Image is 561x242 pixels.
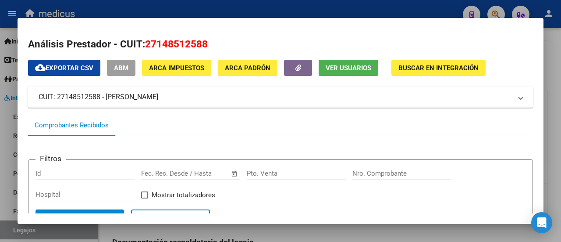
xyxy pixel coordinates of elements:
[230,169,240,179] button: Open calendar
[28,37,533,52] h2: Análisis Prestador - CUIT:
[326,64,371,72] span: Ver Usuarios
[319,60,378,76] button: Ver Usuarios
[185,170,227,177] input: Fecha fin
[145,38,208,50] span: 27148512588
[35,64,93,72] span: Exportar CSV
[149,64,204,72] span: ARCA Impuestos
[398,64,479,72] span: Buscar en Integración
[43,213,54,223] mat-icon: search
[218,60,277,76] button: ARCA Padrón
[35,62,46,73] mat-icon: cloud_download
[36,209,124,227] button: Buscar Registros
[36,153,66,164] h3: Filtros
[139,213,149,223] mat-icon: delete
[28,87,533,108] mat-expansion-panel-header: CUIT: 27148512588 - [PERSON_NAME]
[225,64,270,72] span: ARCA Padrón
[152,190,215,200] span: Mostrar totalizadores
[141,170,177,177] input: Fecha inicio
[131,209,210,227] button: Borrar Filtros
[531,212,552,233] div: Open Intercom Messenger
[114,64,128,72] span: ABM
[39,92,512,102] mat-panel-title: CUIT: 27148512588 - [PERSON_NAME]
[391,60,486,76] button: Buscar en Integración
[35,120,109,130] div: Comprobantes Recibidos
[28,60,100,76] button: Exportar CSV
[107,60,135,76] button: ABM
[142,60,211,76] button: ARCA Impuestos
